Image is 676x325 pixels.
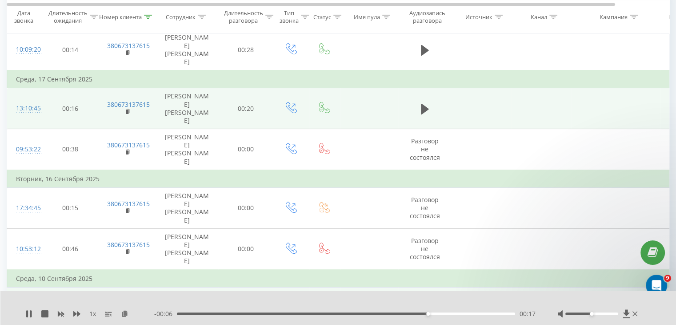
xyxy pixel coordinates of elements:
div: 13:10:45 [16,100,34,117]
td: 00:15 [43,188,98,229]
td: 00:00 [218,228,274,269]
a: 380673137615 [107,240,150,249]
span: Разговор не состоялся [410,195,440,220]
span: Разговор не состоялся [410,236,440,261]
div: Accessibility label [590,312,593,316]
span: 1 x [89,309,96,318]
td: [PERSON_NAME] [PERSON_NAME] [156,88,218,129]
span: Разговор не состоялся [410,137,440,161]
div: Аудиозапись разговора [406,9,449,24]
td: 00:28 [218,29,274,70]
td: 00:14 [43,29,98,70]
span: - 00:06 [154,309,177,318]
div: Длительность ожидания [48,9,88,24]
div: Accessibility label [426,312,430,316]
td: [PERSON_NAME] [PERSON_NAME] [156,29,218,70]
div: Длительность разговора [224,9,263,24]
div: Дата звонка [7,9,40,24]
div: 10:53:12 [16,240,34,258]
div: Тип звонка [280,9,299,24]
td: 00:46 [43,228,98,269]
div: Источник [465,13,492,20]
div: Канал [531,13,547,20]
div: Сотрудник [166,13,196,20]
div: Имя пула [354,13,380,20]
span: 9 [664,275,671,282]
div: 10:09:20 [16,41,34,58]
a: 380673137615 [107,199,150,208]
td: 00:00 [218,129,274,170]
div: 09:53:22 [16,141,34,158]
td: [PERSON_NAME] [PERSON_NAME] [156,188,218,229]
td: 00:20 [218,88,274,129]
td: [PERSON_NAME] [PERSON_NAME] [156,129,218,170]
div: 17:34:45 [16,199,34,217]
td: 00:00 [218,188,274,229]
td: 00:38 [43,129,98,170]
div: Статус [313,13,331,20]
a: 380673137615 [107,41,150,50]
td: [PERSON_NAME] [PERSON_NAME] [156,228,218,269]
span: 00:17 [520,309,536,318]
a: 380673137615 [107,100,150,109]
div: Кампания [600,13,628,20]
td: 00:16 [43,88,98,129]
iframe: Intercom live chat [646,275,667,296]
div: Номер клиента [99,13,142,20]
a: 380673137615 [107,141,150,149]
